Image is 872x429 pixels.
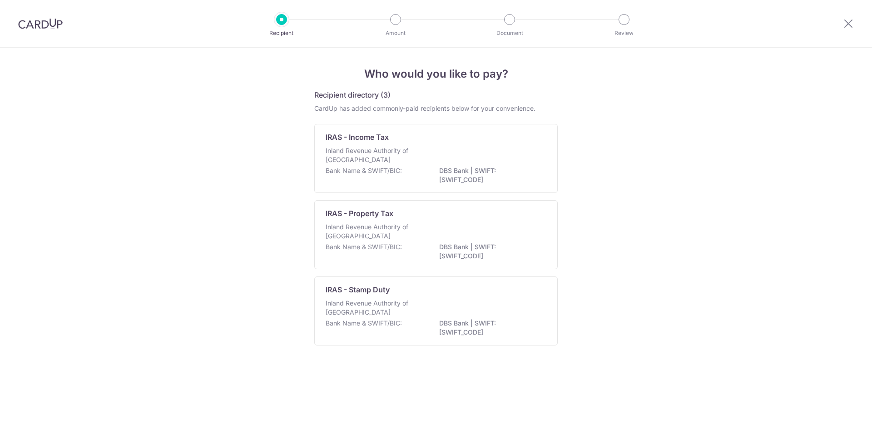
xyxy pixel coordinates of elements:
iframe: Opens a widget where you can find more information [814,402,863,424]
h5: Recipient directory (3) [314,89,391,100]
p: Review [590,29,658,38]
p: IRAS - Stamp Duty [326,284,390,295]
p: Inland Revenue Authority of [GEOGRAPHIC_DATA] [326,146,422,164]
p: DBS Bank | SWIFT: [SWIFT_CODE] [439,166,541,184]
p: Bank Name & SWIFT/BIC: [326,319,402,328]
p: Bank Name & SWIFT/BIC: [326,166,402,175]
h4: Who would you like to pay? [314,66,558,82]
p: DBS Bank | SWIFT: [SWIFT_CODE] [439,319,541,337]
div: CardUp has added commonly-paid recipients below for your convenience. [314,104,558,113]
p: Inland Revenue Authority of [GEOGRAPHIC_DATA] [326,299,422,317]
p: Inland Revenue Authority of [GEOGRAPHIC_DATA] [326,222,422,241]
p: Bank Name & SWIFT/BIC: [326,242,402,251]
p: Amount [362,29,429,38]
p: Recipient [248,29,315,38]
p: IRAS - Property Tax [326,208,393,219]
p: Document [476,29,543,38]
p: IRAS - Income Tax [326,132,389,143]
p: DBS Bank | SWIFT: [SWIFT_CODE] [439,242,541,261]
img: CardUp [18,18,63,29]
